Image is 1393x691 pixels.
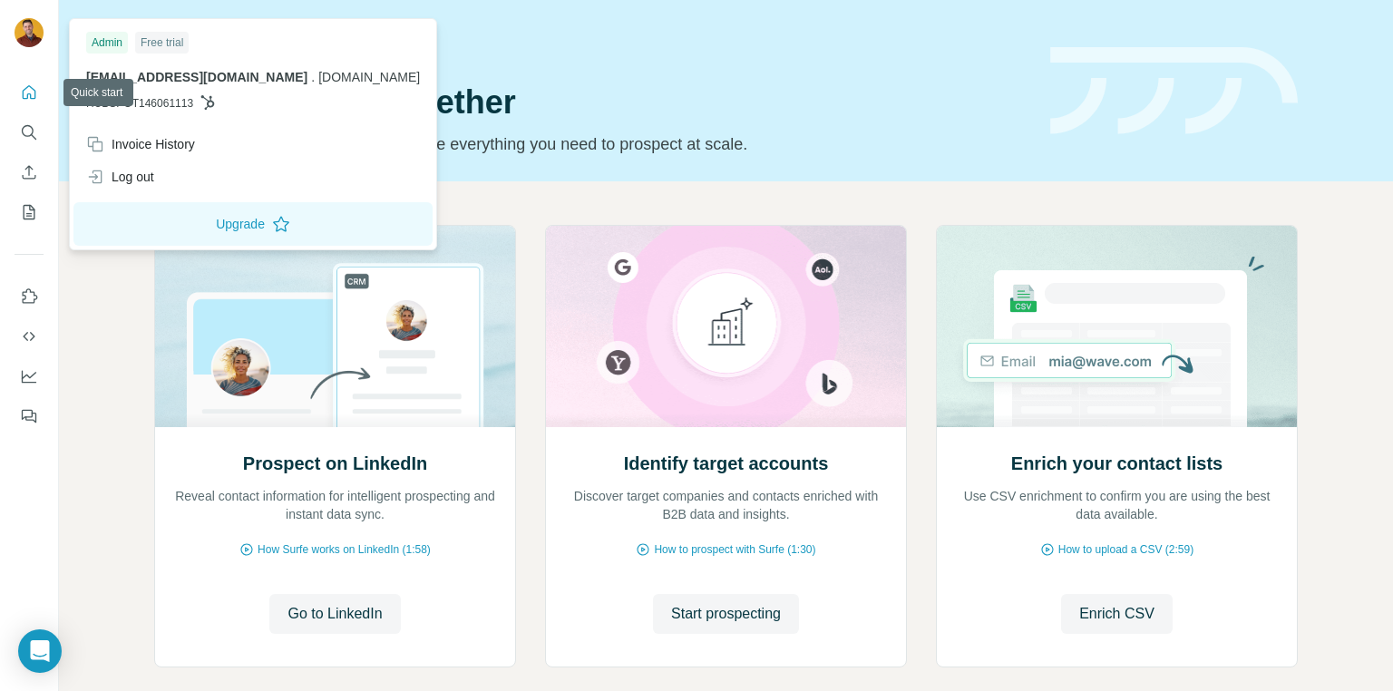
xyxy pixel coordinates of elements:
button: Use Surfe API [15,320,44,353]
div: Invoice History [86,135,195,153]
span: Start prospecting [671,603,781,625]
button: Enrich CSV [15,156,44,189]
button: Dashboard [15,360,44,393]
span: Go to LinkedIn [287,603,382,625]
span: Enrich CSV [1079,603,1154,625]
span: How to upload a CSV (2:59) [1058,541,1193,558]
h2: Identify target accounts [624,451,829,476]
button: Upgrade [73,202,433,246]
img: Identify target accounts [545,226,907,427]
p: Pick your starting point and we’ll provide everything you need to prospect at scale. [154,131,1028,157]
img: banner [1050,47,1298,135]
button: Start prospecting [653,594,799,634]
div: Admin [86,32,128,54]
img: Avatar [15,18,44,47]
p: Reveal contact information for intelligent prospecting and instant data sync. [173,487,497,523]
button: Feedback [15,400,44,433]
button: Enrich CSV [1061,594,1173,634]
button: Go to LinkedIn [269,594,400,634]
p: Use CSV enrichment to confirm you are using the best data available. [955,487,1279,523]
span: [EMAIL_ADDRESS][DOMAIN_NAME] [86,70,307,84]
button: Use Surfe on LinkedIn [15,280,44,313]
div: Free trial [135,32,189,54]
button: My lists [15,196,44,229]
img: Enrich your contact lists [936,226,1298,427]
img: Prospect on LinkedIn [154,226,516,427]
span: . [311,70,315,84]
h2: Enrich your contact lists [1011,451,1223,476]
span: How Surfe works on LinkedIn (1:58) [258,541,431,558]
span: How to prospect with Surfe (1:30) [654,541,815,558]
span: [DOMAIN_NAME] [318,70,420,84]
div: Log out [86,168,154,186]
button: Search [15,116,44,149]
div: Open Intercom Messenger [18,629,62,673]
h1: Let’s prospect together [154,84,1028,121]
button: Quick start [15,76,44,109]
p: Discover target companies and contacts enriched with B2B data and insights. [564,487,888,523]
div: Quick start [154,34,1028,52]
h2: Prospect on LinkedIn [243,451,427,476]
span: HUBSPOT146061113 [86,95,193,112]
